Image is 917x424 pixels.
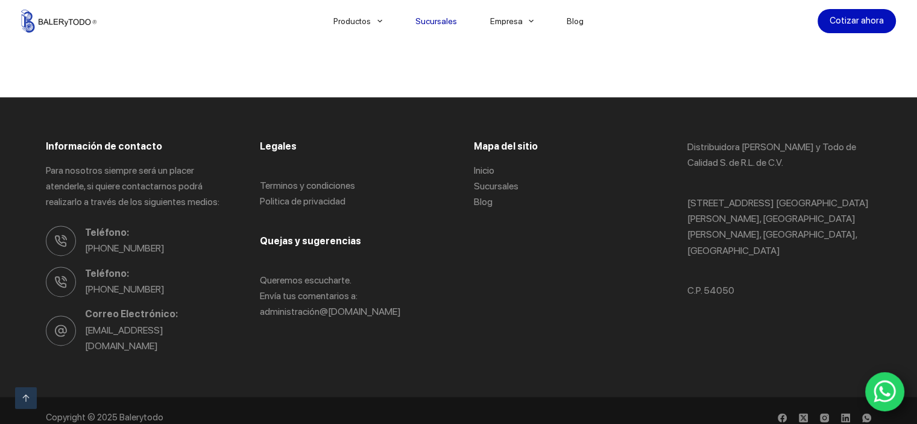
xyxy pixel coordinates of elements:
[473,196,492,207] a: Blog
[473,165,494,176] a: Inicio
[260,180,355,191] a: Terminos y condiciones
[865,372,905,412] a: WhatsApp
[687,283,871,299] p: C.P. 54050
[820,413,829,422] a: Instagram
[46,163,230,210] p: Para nosotros siempre será un placer atenderle, si quiere contactarnos podrá realizarlo a través ...
[818,9,896,33] a: Cotizar ahora
[862,413,871,422] a: WhatsApp
[85,242,165,254] a: [PHONE_NUMBER]
[85,283,165,295] a: [PHONE_NUMBER]
[260,273,444,320] p: Queremos escucharte. Envía tus comentarios a: administració n@[DOMAIN_NAME]
[46,412,440,424] p: Copyright © 2025 Balerytodo
[85,324,163,352] a: [EMAIL_ADDRESS][DOMAIN_NAME]
[260,235,361,247] span: Quejas y sugerencias
[687,139,871,171] p: Distribuidora [PERSON_NAME] y Todo de Calidad S. de R.L. de C.V.
[473,180,518,192] a: Sucursales
[260,141,297,152] span: Legales
[46,139,230,154] h3: Información de contacto
[841,413,850,422] a: LinkedIn
[85,225,230,241] span: Teléfono:
[15,387,37,409] a: Ir arriba
[85,306,230,322] span: Correo Electrónico:
[687,195,871,259] p: [STREET_ADDRESS] [GEOGRAPHIC_DATA][PERSON_NAME], [GEOGRAPHIC_DATA][PERSON_NAME], [GEOGRAPHIC_DATA...
[778,413,787,422] a: Facebook
[21,10,96,33] img: Balerytodo
[260,195,345,207] a: Politica de privacidad
[85,266,230,282] span: Teléfono:
[799,413,808,422] a: X (Twitter)
[473,139,657,154] h3: Mapa del sitio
